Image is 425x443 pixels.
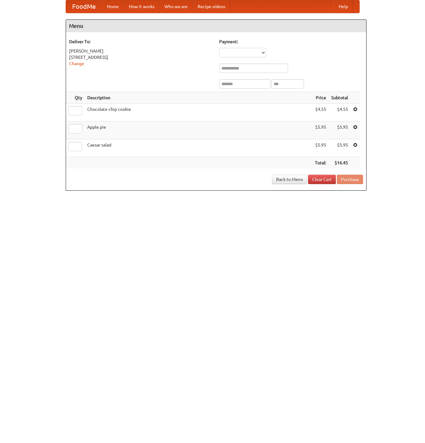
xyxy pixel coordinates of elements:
[308,175,336,184] a: Clear Cart
[85,121,312,139] td: Apple pie
[329,121,351,139] td: $5.95
[312,121,329,139] td: $5.95
[312,104,329,121] td: $4.55
[85,92,312,104] th: Description
[193,0,230,13] a: Recipe videos
[329,104,351,121] td: $4.55
[102,0,124,13] a: Home
[159,0,193,13] a: Who we are
[66,0,102,13] a: FoodMe
[329,139,351,157] td: $5.95
[69,54,213,60] div: [STREET_ADDRESS]
[85,104,312,121] td: Chocolate chip cookie
[337,175,363,184] button: Purchase
[312,92,329,104] th: Price
[69,61,84,66] a: Change
[272,175,307,184] a: Back to Menu
[69,39,213,45] h5: Deliver To:
[69,48,213,54] div: [PERSON_NAME]
[334,0,353,13] a: Help
[329,157,351,169] th: $16.45
[329,92,351,104] th: Subtotal
[219,39,363,45] h5: Payment:
[85,139,312,157] td: Caesar salad
[66,20,366,32] h4: Menu
[124,0,159,13] a: How it works
[312,157,329,169] th: Total:
[66,92,85,104] th: Qty
[312,139,329,157] td: $5.95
